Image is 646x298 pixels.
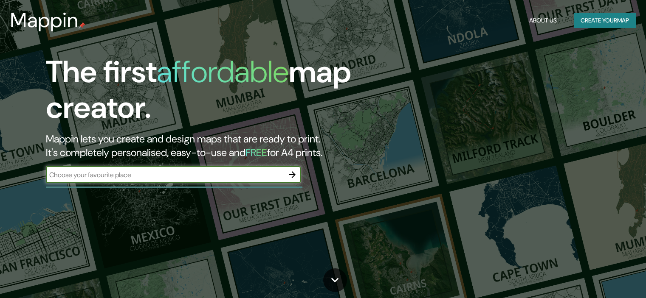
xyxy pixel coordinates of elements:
button: About Us [526,13,560,28]
img: mappin-pin [79,22,85,29]
input: Choose your favourite place [46,170,284,180]
h2: Mappin lets you create and design maps that are ready to print. It's completely personalised, eas... [46,132,369,159]
h5: FREE [245,146,267,159]
h1: The first map creator. [46,54,369,132]
h3: Mappin [10,8,79,32]
button: Create yourmap [574,13,636,28]
h1: affordable [157,52,289,92]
